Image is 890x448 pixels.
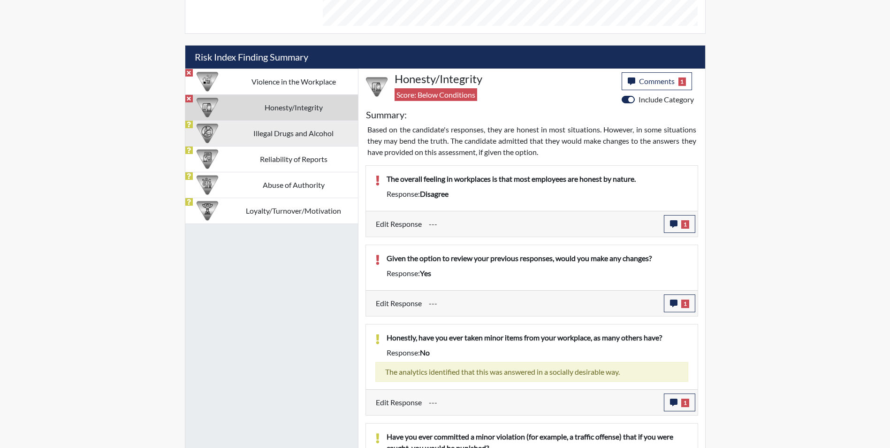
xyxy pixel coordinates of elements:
span: 1 [681,220,689,229]
button: 1 [664,215,695,233]
span: Comments [639,77,675,85]
button: 1 [664,394,695,411]
td: Violence in the Workplace [229,69,358,94]
span: yes [420,269,431,278]
label: Edit Response [376,215,422,233]
div: Response: [380,268,695,279]
p: The overall feeling in workplaces is that most employees are honest by nature. [387,173,688,185]
label: Edit Response [376,294,422,312]
h5: Risk Index Finding Summary [185,46,705,69]
p: Honestly, have you ever taken minor items from your workplace, as many others have? [387,332,688,343]
label: Include Category [639,94,694,105]
img: CATEGORY%20ICON-12.0f6f1024.png [197,123,218,144]
td: Abuse of Authority [229,172,358,198]
h4: Honesty/Integrity [395,72,615,86]
div: The analytics identified that this was answered in a socially desirable way. [375,362,688,382]
td: Reliability of Reports [229,146,358,172]
span: 1 [681,399,689,407]
img: CATEGORY%20ICON-11.a5f294f4.png [366,76,388,98]
p: Given the option to review your previous responses, would you make any changes? [387,253,688,264]
button: Comments1 [622,72,692,90]
img: CATEGORY%20ICON-17.40ef8247.png [197,200,218,222]
button: 1 [664,294,695,312]
td: Honesty/Integrity [229,94,358,120]
div: Update the test taker's response, the change might impact the score [422,215,664,233]
label: Edit Response [376,394,422,411]
div: Response: [380,188,695,200]
span: Score: Below Conditions [395,88,477,101]
span: no [420,348,430,357]
td: Loyalty/Turnover/Motivation [229,198,358,224]
img: CATEGORY%20ICON-20.4a32fe39.png [197,148,218,170]
span: disagree [420,189,449,198]
img: CATEGORY%20ICON-01.94e51fac.png [197,174,218,196]
img: CATEGORY%20ICON-26.eccbb84f.png [197,71,218,93]
div: Response: [380,347,695,358]
div: Update the test taker's response, the change might impact the score [422,394,664,411]
div: Update the test taker's response, the change might impact the score [422,294,664,312]
p: Based on the candidate's responses, they are honest in most situations. However, in some situatio... [367,124,696,158]
span: 1 [681,300,689,308]
span: 1 [678,77,686,86]
td: Illegal Drugs and Alcohol [229,120,358,146]
h5: Summary: [366,109,407,120]
img: CATEGORY%20ICON-11.a5f294f4.png [197,97,218,118]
